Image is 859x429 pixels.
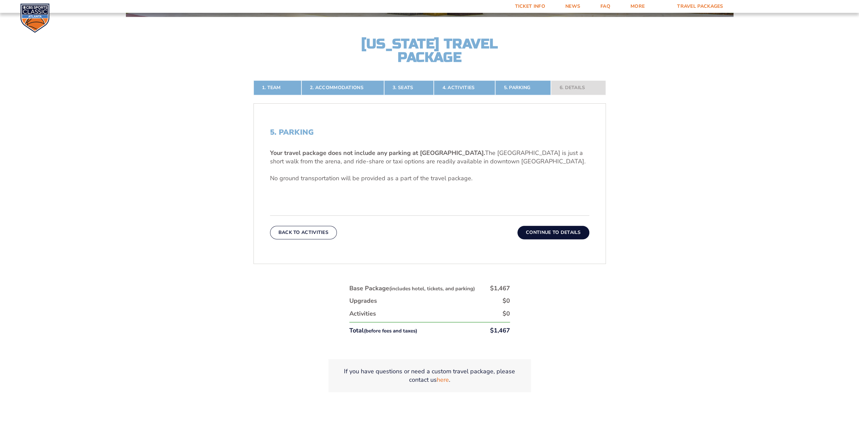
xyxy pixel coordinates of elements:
[389,285,475,292] small: (includes hotel, tickets, and parking)
[349,326,417,335] div: Total
[490,326,510,335] div: $1,467
[517,226,589,239] button: Continue To Details
[349,284,475,293] div: Base Package
[253,80,301,95] a: 1. Team
[349,310,376,318] div: Activities
[270,174,589,183] p: No ground transportation will be provided as a part of the travel package.
[364,327,417,334] small: (before fees and taxes)
[349,297,377,305] div: Upgrades
[503,310,510,318] div: $0
[337,367,523,384] p: If you have questions or need a custom travel package, please contact us .
[20,3,50,33] img: CBS Sports Classic
[270,149,485,157] b: Your travel package does not include any parking at [GEOGRAPHIC_DATA].
[503,297,510,305] div: $0
[437,376,449,384] a: here
[270,226,337,239] button: Back To Activities
[270,149,589,166] p: The [GEOGRAPHIC_DATA] is just a short walk from the arena, and ride-share or taxi options are rea...
[434,80,495,95] a: 4. Activities
[384,80,434,95] a: 3. Seats
[270,128,589,137] h2: 5. Parking
[355,37,504,64] h2: [US_STATE] Travel Package
[490,284,510,293] div: $1,467
[301,80,384,95] a: 2. Accommodations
